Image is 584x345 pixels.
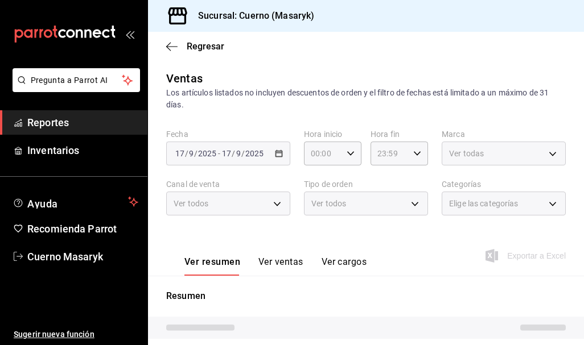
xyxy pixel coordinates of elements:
[174,198,208,209] span: Ver todos
[8,82,140,94] a: Pregunta a Parrot AI
[188,149,194,158] input: --
[166,41,224,52] button: Regresar
[232,149,235,158] span: /
[198,149,217,158] input: ----
[27,249,138,264] span: Cuerno Masaryk
[27,143,138,158] span: Inventarios
[166,130,290,138] label: Fecha
[258,256,303,276] button: Ver ventas
[442,180,566,188] label: Categorías
[304,130,361,138] label: Hora inicio
[13,68,140,92] button: Pregunta a Parrot AI
[166,70,203,87] div: Ventas
[27,221,138,236] span: Recomienda Parrot
[449,148,484,159] span: Ver todas
[184,256,240,276] button: Ver resumen
[221,149,232,158] input: --
[175,149,185,158] input: --
[236,149,241,158] input: --
[304,180,428,188] label: Tipo de orden
[27,195,124,209] span: Ayuda
[166,87,566,111] div: Los artículos listados no incluyen descuentos de orden y el filtro de fechas está limitado a un m...
[185,149,188,158] span: /
[241,149,245,158] span: /
[218,149,220,158] span: -
[166,289,566,303] p: Resumen
[449,198,519,209] span: Elige las categorías
[31,74,122,86] span: Pregunta a Parrot AI
[125,30,134,39] button: open_drawer_menu
[245,149,264,158] input: ----
[311,198,346,209] span: Ver todos
[194,149,198,158] span: /
[166,180,290,188] label: Canal de venta
[27,115,138,130] span: Reportes
[442,130,566,138] label: Marca
[187,41,224,52] span: Regresar
[371,130,428,138] label: Hora fin
[184,256,367,276] div: navigation tabs
[322,256,367,276] button: Ver cargos
[189,9,314,23] h3: Sucursal: Cuerno (Masaryk)
[14,329,138,340] span: Sugerir nueva función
